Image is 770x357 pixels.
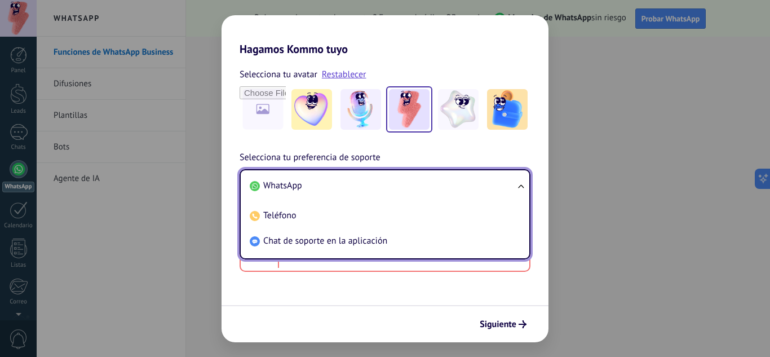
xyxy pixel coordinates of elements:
[475,315,532,334] button: Siguiente
[263,210,297,221] span: Teléfono
[389,89,430,130] img: -3.jpeg
[240,67,317,82] span: Selecciona tu avatar
[263,180,302,191] span: WhatsApp
[487,89,528,130] img: -5.jpeg
[240,151,380,165] span: Selecciona tu preferencia de soporte
[291,89,332,130] img: -1.jpeg
[438,89,479,130] img: -4.jpeg
[322,69,366,80] a: Restablecer
[340,89,381,130] img: -2.jpeg
[263,235,387,246] span: Chat de soporte en la aplicación
[480,320,516,328] span: Siguiente
[222,15,548,56] h2: Hagamos Kommo tuyo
